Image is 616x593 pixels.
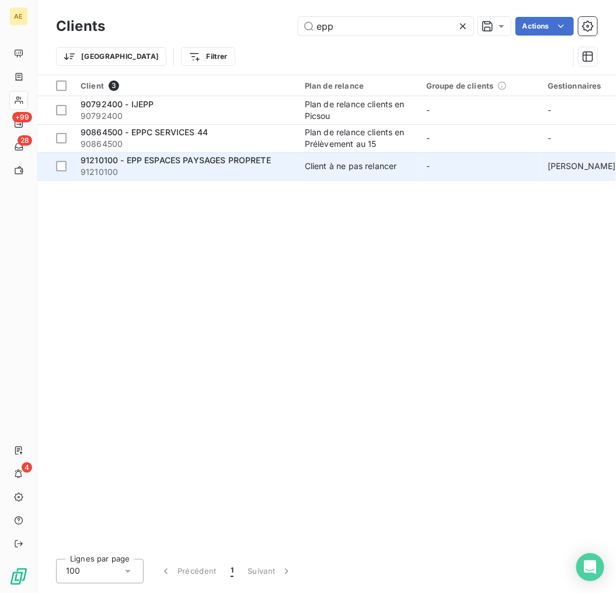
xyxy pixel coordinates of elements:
[298,17,474,36] input: Rechercher
[426,161,430,171] span: -
[305,81,412,90] div: Plan de relance
[305,99,412,122] div: Plan de relance clients en Picsou
[66,566,80,577] span: 100
[18,135,32,146] span: 28
[305,160,397,172] div: Client à ne pas relancer
[426,81,494,90] span: Groupe de clients
[305,127,412,150] div: Plan de relance clients en Prélèvement au 15
[9,567,28,586] img: Logo LeanPay
[548,133,551,143] span: -
[22,462,32,473] span: 4
[224,559,241,584] button: 1
[231,566,234,577] span: 1
[81,138,291,150] span: 90864500
[426,105,430,115] span: -
[576,553,604,581] div: Open Intercom Messenger
[56,16,105,37] h3: Clients
[9,7,28,26] div: AE
[241,559,300,584] button: Suivant
[153,559,224,584] button: Précédent
[81,166,291,178] span: 91210100
[81,155,271,165] span: 91210100 - EPP ESPACES PAYSAGES PROPRETE
[426,133,430,143] span: -
[548,105,551,115] span: -
[56,47,166,66] button: [GEOGRAPHIC_DATA]
[109,80,119,91] span: 3
[81,110,291,122] span: 90792400
[81,81,104,90] span: Client
[81,127,208,137] span: 90864500 - EPPC SERVICES 44
[516,17,574,36] button: Actions
[12,112,32,122] span: +99
[548,161,616,171] span: [PERSON_NAME]
[181,47,235,66] button: Filtrer
[81,99,154,109] span: 90792400 - IJEPP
